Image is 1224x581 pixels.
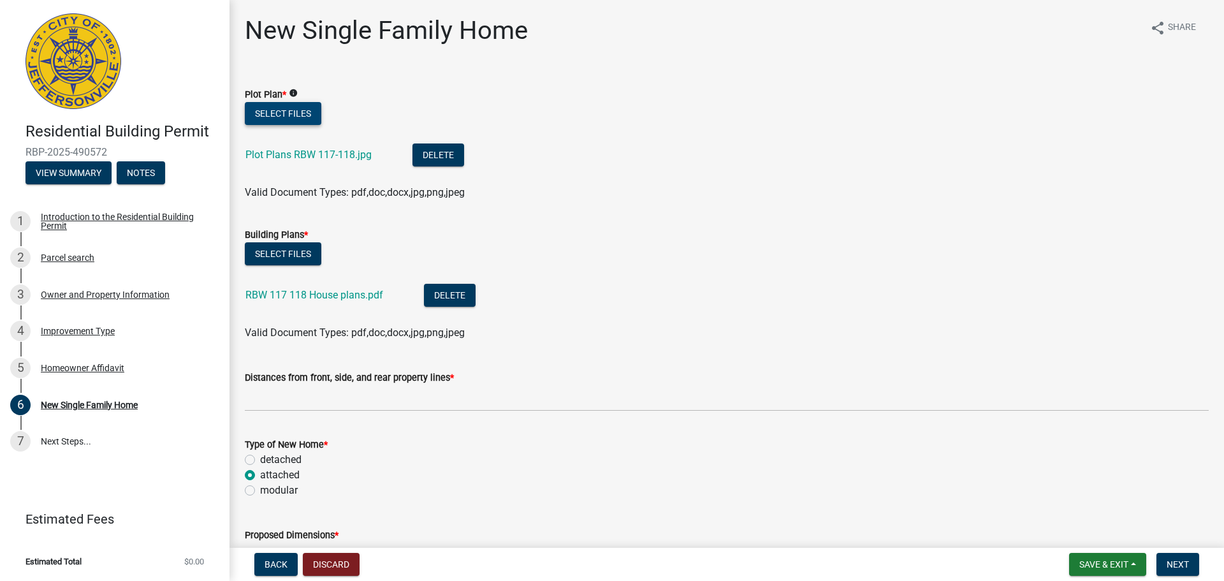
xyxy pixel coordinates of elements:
[245,327,465,339] span: Valid Document Types: pdf,doc,docx,jpg,png,jpeg
[260,467,300,483] label: attached
[10,506,209,532] a: Estimated Fees
[245,231,308,240] label: Building Plans
[245,186,465,198] span: Valid Document Types: pdf,doc,docx,jpg,png,jpeg
[245,531,339,540] label: Proposed Dimensions
[10,431,31,452] div: 7
[10,395,31,415] div: 6
[245,149,372,161] a: Plot Plans RBW 117-118.jpg
[1140,15,1206,40] button: shareShare
[41,253,94,262] div: Parcel search
[245,91,286,99] label: Plot Plan
[1168,20,1196,36] span: Share
[245,441,328,450] label: Type of New Home
[10,358,31,378] div: 5
[41,364,124,372] div: Homeowner Affidavit
[25,168,112,179] wm-modal-confirm: Summary
[412,143,464,166] button: Delete
[25,161,112,184] button: View Summary
[117,168,165,179] wm-modal-confirm: Notes
[25,122,219,141] h4: Residential Building Permit
[41,290,170,299] div: Owner and Property Information
[10,284,31,305] div: 3
[25,13,121,109] img: City of Jeffersonville, Indiana
[245,242,321,265] button: Select files
[412,150,464,162] wm-modal-confirm: Delete Document
[289,89,298,98] i: info
[245,15,528,46] h1: New Single Family Home
[260,452,302,467] label: detached
[265,559,288,570] span: Back
[10,211,31,232] div: 1
[1069,553,1146,576] button: Save & Exit
[41,327,115,335] div: Improvement Type
[10,321,31,341] div: 4
[245,102,321,125] button: Select files
[245,289,383,301] a: RBW 117 118 House plans.pdf
[303,553,360,576] button: Discard
[254,553,298,576] button: Back
[1150,20,1165,36] i: share
[245,374,454,383] label: Distances from front, side, and rear property lines
[1079,559,1128,570] span: Save & Exit
[1167,559,1189,570] span: Next
[184,557,204,566] span: $0.00
[25,146,204,158] span: RBP-2025-490572
[25,557,82,566] span: Estimated Total
[117,161,165,184] button: Notes
[41,401,138,409] div: New Single Family Home
[260,483,298,498] label: modular
[1156,553,1199,576] button: Next
[424,290,476,302] wm-modal-confirm: Delete Document
[41,212,209,230] div: Introduction to the Residential Building Permit
[424,284,476,307] button: Delete
[10,247,31,268] div: 2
